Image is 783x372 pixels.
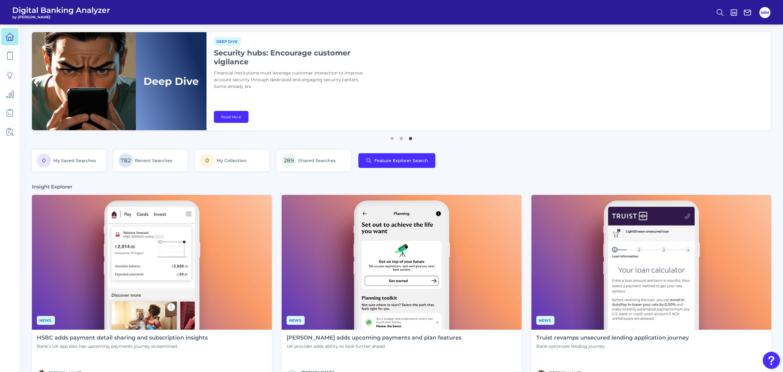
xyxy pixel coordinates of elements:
[282,195,522,330] img: News - Phone (4).png
[398,134,404,140] button: 2
[763,352,780,369] button: Open Resource Center
[287,316,305,325] span: News
[214,111,249,123] a: Read More
[536,335,689,341] h4: Truist revamps unsecured lending application journey
[287,335,461,341] h4: [PERSON_NAME] adds upcoming payments and plan features
[536,317,554,323] a: News
[374,158,428,163] span: Feature Explorer Search
[536,316,554,325] span: News
[114,150,188,171] a: 782Recent Searches
[287,344,461,349] p: UK provider adds ability to look further ahead
[358,153,435,168] button: Feature Explorer Search
[214,37,241,46] span: Deep dive
[217,158,247,163] span: My Collection
[32,195,272,330] img: News - Phone.png
[37,316,55,325] span: News
[407,134,414,140] button: 3
[287,317,305,323] a: News
[214,70,367,90] p: Financial institutions must leverage customer interaction to improve account security through ded...
[298,158,336,163] span: Shared Searches
[37,344,208,349] p: Bank’s UK app also has upcoming payments journey streamlined
[37,154,51,168] span: 0
[135,158,172,163] span: Recent Searches
[200,154,214,168] span: 0
[759,7,770,18] button: MM
[531,195,771,330] img: News - Phone (3).png
[389,134,395,140] button: 1
[214,48,367,66] h1: Security hubs: Encourage customer vigilance
[32,32,206,130] img: bannerImg
[53,158,96,163] span: My Saved Searches
[37,335,208,341] h4: HSBC adds payment detail sharing and subscription insights
[32,184,72,190] h3: Insight Explorer
[536,344,689,349] p: Bank optimizes lending journey
[32,150,106,171] a: 0My Saved Searches
[118,154,133,168] span: 782
[282,154,296,168] span: 289
[195,150,269,171] a: 0My Collection
[12,6,110,15] span: Digital Banking Analyzer
[214,38,241,44] a: Deep dive
[277,150,351,171] a: 289Shared Searches
[12,15,110,19] span: by [PERSON_NAME]
[37,317,55,323] a: News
